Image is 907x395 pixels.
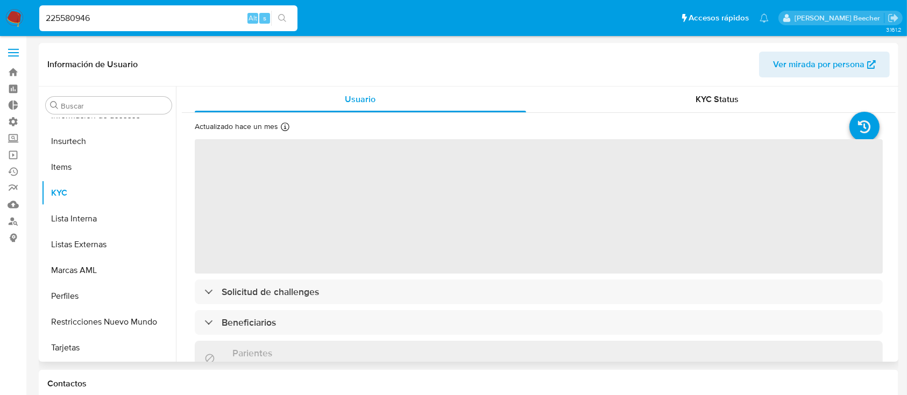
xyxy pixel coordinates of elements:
[222,317,276,328] h3: Beneficiarios
[232,347,272,359] h3: Parientes
[41,180,176,206] button: KYC
[249,13,257,23] span: Alt
[195,121,278,132] p: Actualizado hace un mes
[759,52,890,77] button: Ver mirada por persona
[345,93,375,105] span: Usuario
[689,12,749,24] span: Accesos rápidos
[760,13,769,23] a: Notificaciones
[271,11,293,26] button: search-icon
[773,52,865,77] span: Ver mirada por persona
[263,13,266,23] span: s
[47,59,138,70] h1: Información de Usuario
[795,13,884,23] p: camila.tresguerres@mercadolibre.com
[41,257,176,283] button: Marcas AML
[41,335,176,361] button: Tarjetas
[39,11,297,25] input: Buscar usuario o caso...
[41,206,176,232] button: Lista Interna
[41,232,176,257] button: Listas Externas
[41,283,176,309] button: Perfiles
[195,139,883,274] span: ‌
[41,309,176,335] button: Restricciones Nuevo Mundo
[41,154,176,180] button: Items
[232,359,272,369] p: Sin datos
[888,12,899,24] a: Salir
[222,286,319,298] h3: Solicitud de challenges
[50,101,59,110] button: Buscar
[61,101,167,111] input: Buscar
[195,341,883,376] div: ParientesSin datos
[195,310,883,335] div: Beneficiarios
[47,378,890,389] h1: Contactos
[696,93,739,105] span: KYC Status
[195,279,883,304] div: Solicitud de challenges
[41,128,176,154] button: Insurtech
